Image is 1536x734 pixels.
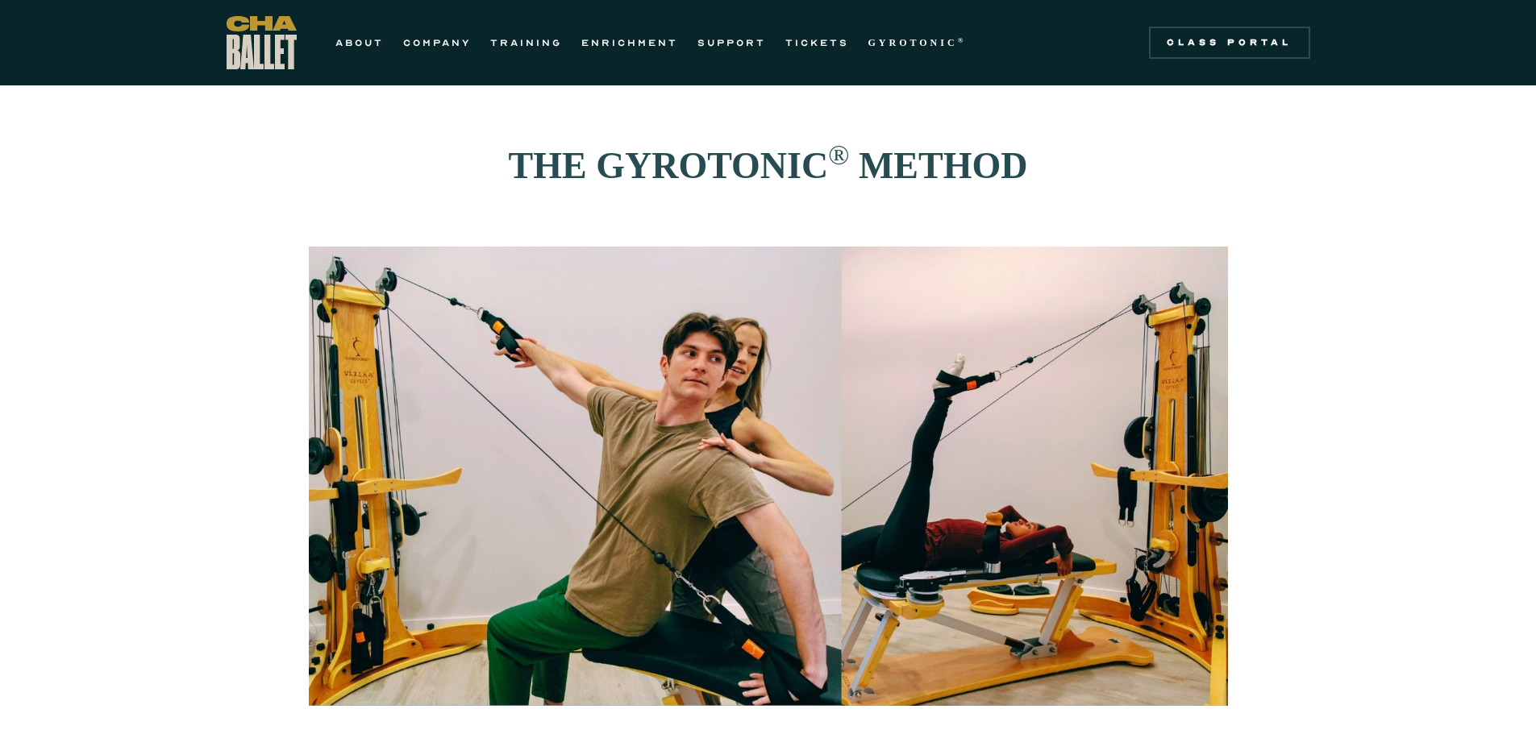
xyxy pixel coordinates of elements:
a: GYROTONIC® [868,33,967,52]
a: SUPPORT [697,33,766,52]
sup: ® [958,36,967,44]
a: ENRICHMENT [581,33,678,52]
a: home [227,16,297,69]
a: TICKETS [785,33,849,52]
strong: THE GYROTONIC [509,145,829,186]
strong: GYROTONIC [868,37,958,48]
a: COMPANY [403,33,471,52]
sup: ® [828,139,849,170]
a: Class Portal [1149,27,1310,59]
strong: METHOD [859,145,1028,186]
a: ABOUT [335,33,384,52]
div: Class Portal [1159,36,1301,49]
a: TRAINING [490,33,562,52]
